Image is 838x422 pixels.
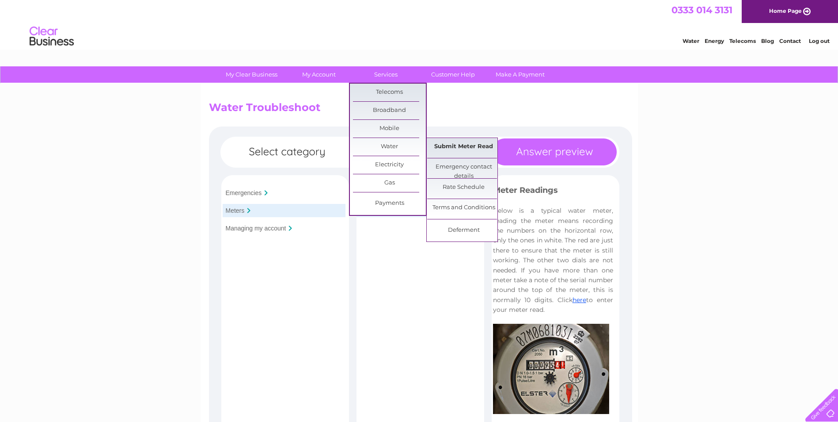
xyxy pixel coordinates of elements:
[29,23,74,50] img: logo.png
[493,184,613,199] h3: Meter Readings
[353,102,426,119] a: Broadband
[761,38,774,44] a: Blog
[215,66,288,83] a: My Clear Business
[809,38,830,44] a: Log out
[226,225,286,232] input: Managing my account
[353,120,426,138] a: Mobile
[427,199,500,217] a: Terms and Conditions
[493,206,613,315] p: Below is a typical water meter, reading the meter means recording the numbers on the horizontal r...
[427,222,500,239] a: Deferment
[729,38,756,44] a: Telecoms
[349,66,422,83] a: Services
[211,5,628,43] div: Clear Business is a trading name of Verastar Limited (registered in [GEOGRAPHIC_DATA] No. 3667643...
[427,138,500,156] a: Submit Meter Read
[209,101,629,118] h2: Water Troubleshoot
[705,38,724,44] a: Energy
[353,156,426,174] a: Electricity
[671,4,732,15] a: 0333 014 3131
[484,66,557,83] a: Make A Payment
[282,66,355,83] a: My Account
[417,66,489,83] a: Customer Help
[353,174,426,192] a: Gas
[226,189,262,196] input: Emergencies
[226,207,245,214] input: Meters
[353,138,426,156] a: Water
[427,158,500,176] a: Emergency contact details
[779,38,801,44] a: Contact
[573,296,586,304] a: here
[427,179,500,196] a: Rate Schedule
[683,38,699,44] a: Water
[353,195,426,212] a: Payments
[353,84,426,101] a: Telecoms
